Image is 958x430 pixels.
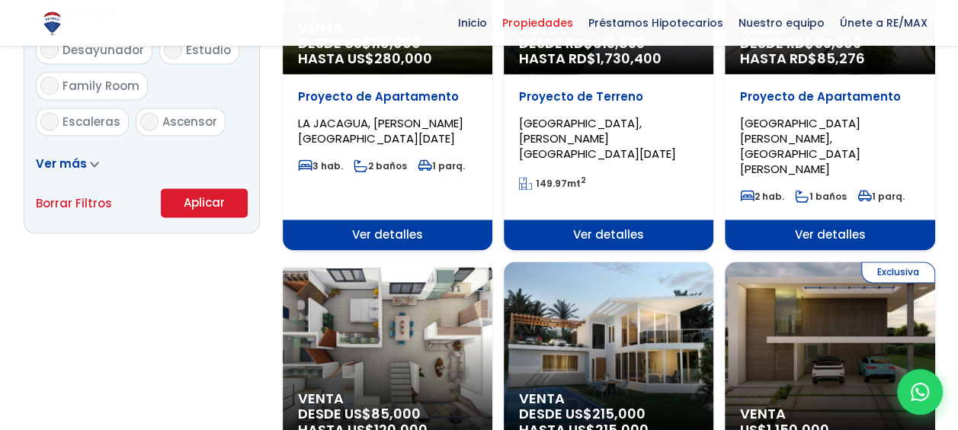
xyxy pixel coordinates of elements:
input: Escaleras [40,112,59,130]
span: Inicio [450,11,495,34]
span: DESDE RD$ [740,36,919,66]
span: 85,000 [371,404,421,423]
span: 1 baños [795,190,847,203]
span: 149.97 [536,177,567,190]
span: Ver detalles [504,220,713,250]
span: Ascensor [162,114,217,130]
span: [GEOGRAPHIC_DATA], [PERSON_NAME][GEOGRAPHIC_DATA][DATE] [519,115,676,162]
input: Ascensor [140,112,159,130]
span: 1 parq. [857,190,905,203]
span: Venta [298,391,477,406]
sup: 2 [581,175,586,186]
input: Desayunador [40,40,59,59]
span: 215,000 [592,404,646,423]
span: Nuestro equipo [731,11,832,34]
span: LA JACAGUA, [PERSON_NAME][GEOGRAPHIC_DATA][DATE] [298,115,463,146]
span: Escaleras [62,114,120,130]
p: Proyecto de Apartamento [740,89,919,104]
span: Propiedades [495,11,581,34]
span: 85,276 [817,49,865,68]
span: Ver más [36,156,87,172]
span: 1 parq. [418,159,465,172]
p: Proyecto de Terreno [519,89,698,104]
span: Únete a RE/MAX [832,11,935,34]
a: Ver más [36,156,99,172]
input: Family Room [40,76,59,95]
p: Proyecto de Apartamento [298,89,477,104]
span: 2 hab. [740,190,784,203]
button: Aplicar [161,188,248,217]
span: HASTA RD$ [519,51,698,66]
span: Préstamos Hipotecarios [581,11,731,34]
span: HASTA US$ [298,51,477,66]
input: Estudio [164,40,182,59]
span: mt [519,177,586,190]
img: Logo de REMAX [39,10,66,37]
span: 3 hab. [298,159,343,172]
span: Venta [740,406,919,422]
span: Family Room [62,78,139,94]
span: Estudio [186,42,231,58]
span: DESDE RD$ [519,36,698,66]
span: Desayunador [62,42,144,58]
span: Exclusiva [861,262,935,283]
span: Ver detalles [725,220,934,250]
span: 1,730,400 [596,49,662,68]
span: DESDE US$ [298,36,477,66]
a: Borrar Filtros [36,194,112,213]
span: [GEOGRAPHIC_DATA][PERSON_NAME], [GEOGRAPHIC_DATA][PERSON_NAME] [740,115,860,177]
span: Ver detalles [283,220,492,250]
span: HASTA RD$ [740,51,919,66]
span: Venta [519,391,698,406]
span: 2 baños [354,159,407,172]
span: 280,000 [374,49,432,68]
